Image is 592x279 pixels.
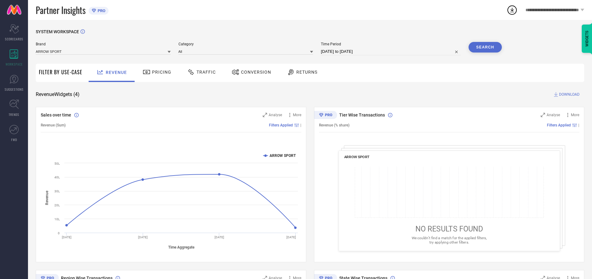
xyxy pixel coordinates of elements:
[45,190,49,205] tspan: Revenue
[241,70,271,75] span: Conversion
[506,4,518,16] div: Open download list
[321,42,461,46] span: Time Period
[269,123,293,127] span: Filters Applied
[5,87,24,92] span: SUGGESTIONS
[197,70,216,75] span: Traffic
[547,113,560,117] span: Analyse
[6,62,23,66] span: WORKSPACE
[319,123,349,127] span: Revenue (% share)
[152,70,171,75] span: Pricing
[547,123,571,127] span: Filters Applied
[270,153,296,158] text: ARROW SPORT
[178,42,313,46] span: Category
[215,236,224,239] text: [DATE]
[411,236,487,244] span: We couldn’t find a match for the applied filters, try applying other filters.
[296,70,317,75] span: Returns
[559,91,580,98] span: DOWNLOAD
[9,112,19,117] span: TRENDS
[36,42,171,46] span: Brand
[415,225,483,233] span: NO RESULTS FOUND
[106,70,127,75] span: Revenue
[54,204,60,207] text: 20L
[62,236,72,239] text: [DATE]
[138,236,148,239] text: [DATE]
[321,48,461,55] input: Select time period
[11,137,17,142] span: FWD
[39,68,82,76] span: Filter By Use-Case
[541,113,545,117] svg: Zoom
[58,231,60,235] text: 0
[263,113,267,117] svg: Zoom
[168,245,195,249] tspan: Time Aggregate
[36,29,79,34] span: SYSTEM WORKSPACE
[54,162,60,165] text: 50L
[36,91,80,98] span: Revenue Widgets ( 4 )
[54,190,60,193] text: 30L
[300,123,301,127] span: |
[36,4,86,16] span: Partner Insights
[344,155,369,159] span: ARROW SPORT
[54,217,60,221] text: 10L
[571,113,579,117] span: More
[41,112,71,117] span: Sales over time
[54,176,60,179] text: 40L
[578,123,579,127] span: |
[469,42,502,53] button: Search
[286,236,296,239] text: [DATE]
[5,37,23,41] span: SCORECARDS
[269,113,282,117] span: Analyse
[293,113,301,117] span: More
[314,111,337,120] div: Premium
[41,123,66,127] span: Revenue (Sum)
[339,112,385,117] span: Tier Wise Transactions
[96,8,105,13] span: PRO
